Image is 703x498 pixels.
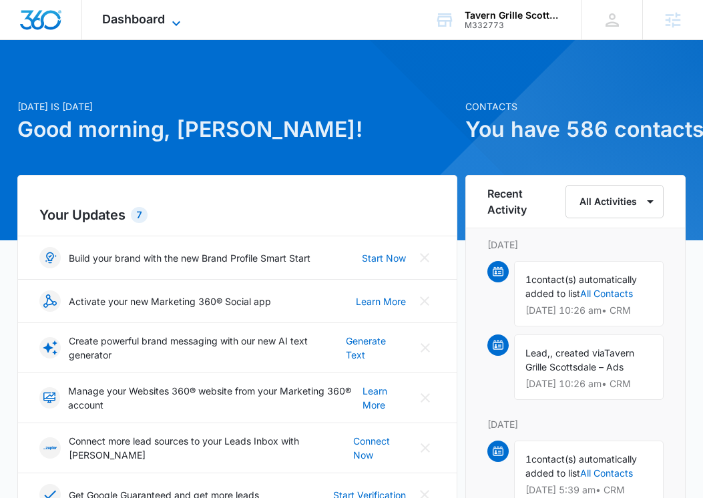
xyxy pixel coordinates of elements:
[17,113,457,146] h1: Good morning, [PERSON_NAME]!
[465,21,562,30] div: account id
[69,251,310,265] p: Build your brand with the new Brand Profile Smart Start
[346,334,406,362] a: Generate Text
[487,238,663,252] p: [DATE]
[550,347,604,358] span: , created via
[525,485,652,495] p: [DATE] 5:39 am • CRM
[362,251,406,265] a: Start Now
[525,379,652,389] p: [DATE] 10:26 am • CRM
[415,437,435,459] button: Close
[525,347,550,358] span: Lead,
[69,294,271,308] p: Activate your new Marketing 360® Social app
[487,186,560,218] h6: Recent Activity
[565,185,664,218] button: All Activities
[525,453,637,479] span: contact(s) automatically added to list
[487,417,663,431] p: [DATE]
[353,434,407,462] a: Connect Now
[356,294,406,308] a: Learn More
[525,274,637,299] span: contact(s) automatically added to list
[525,453,531,465] span: 1
[414,290,435,312] button: Close
[69,434,353,462] p: Connect more lead sources to your Leads Inbox with [PERSON_NAME]
[416,387,436,409] button: Close
[102,12,165,26] span: Dashboard
[131,207,148,223] div: 7
[17,99,457,113] p: [DATE] is [DATE]
[363,384,408,412] a: Learn More
[465,99,685,113] p: Contacts
[465,113,685,146] h1: You have 586 contacts
[580,288,633,299] a: All Contacts
[525,306,652,315] p: [DATE] 10:26 am • CRM
[465,10,562,21] div: account name
[68,384,363,412] p: Manage your Websites 360® website from your Marketing 360® account
[39,205,435,225] h2: Your Updates
[525,274,531,285] span: 1
[415,337,435,358] button: Close
[69,334,346,362] p: Create powerful brand messaging with our new AI text generator
[414,247,435,268] button: Close
[580,467,633,479] a: All Contacts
